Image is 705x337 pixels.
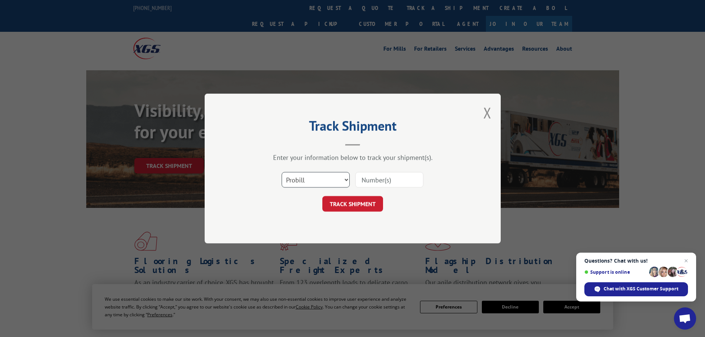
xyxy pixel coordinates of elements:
[584,258,688,264] span: Questions? Chat with us!
[682,256,691,265] span: Close chat
[584,282,688,296] div: Chat with XGS Customer Support
[242,121,464,135] h2: Track Shipment
[322,196,383,212] button: TRACK SHIPMENT
[355,172,423,188] input: Number(s)
[584,269,647,275] span: Support is online
[242,153,464,162] div: Enter your information below to track your shipment(s).
[604,286,678,292] span: Chat with XGS Customer Support
[674,307,696,330] div: Open chat
[483,103,491,122] button: Close modal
